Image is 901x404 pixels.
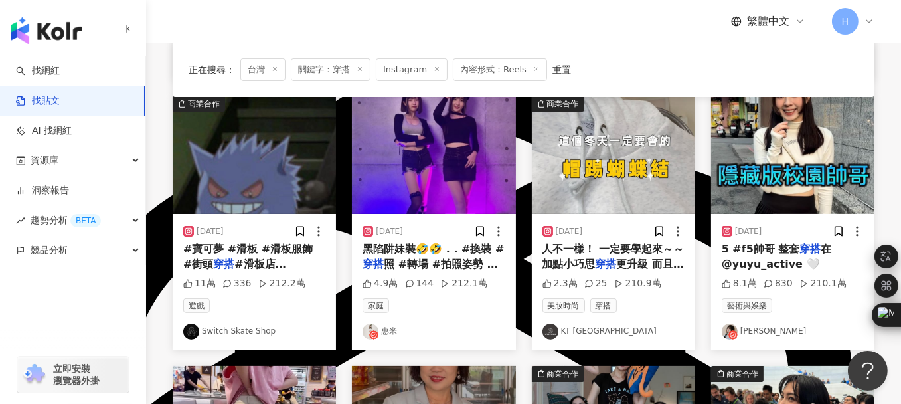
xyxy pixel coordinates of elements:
[532,96,695,214] button: 商業合作
[542,324,685,340] a: KOL AvatarKT [GEOGRAPHIC_DATA]
[17,357,129,393] a: chrome extension立即安裝 瀏覽器外掛
[722,243,800,255] span: 5 #f5帥哥 整套
[453,58,547,81] span: 內容形式：Reels
[842,14,849,29] span: H
[799,277,847,290] div: 210.1萬
[542,324,558,340] img: KOL Avatar
[188,97,220,110] div: 商業合作
[189,64,235,75] span: 正在搜尋 ：
[31,205,101,235] span: 趨勢分析
[547,97,579,110] div: 商業合作
[21,364,47,385] img: chrome extension
[722,324,864,340] a: KOL Avatar[PERSON_NAME]
[16,184,69,197] a: 洞察報告
[183,277,216,290] div: 11萬
[352,96,515,214] img: post-image
[197,226,224,237] div: [DATE]
[747,14,789,29] span: 繁體中文
[183,324,325,340] a: KOL AvatarSwitch Skate Shop
[722,277,757,290] div: 8.1萬
[363,298,389,313] span: 家庭
[800,243,821,255] mark: 穿搭
[363,258,498,285] span: 照 #轉場 #拍照姿勢 #幕後花絮
[363,258,384,270] mark: 穿搭
[16,64,60,78] a: search找網紅
[258,277,305,290] div: 212.2萬
[363,277,398,290] div: 4.9萬
[614,277,661,290] div: 210.9萬
[722,298,772,313] span: 藝術與娛樂
[31,146,58,175] span: 資源庫
[376,58,448,81] span: Instagram
[363,243,504,255] span: 黑陷阱妹裝🤣🤣 . . #換裝 #
[596,258,617,270] mark: 穿搭
[53,363,100,387] span: 立即安裝 瀏覽器外掛
[31,235,68,265] span: 競品分析
[440,277,487,290] div: 212.1萬
[16,216,25,225] span: rise
[70,214,101,227] div: BETA
[16,124,72,138] a: AI 找網紅
[764,277,793,290] div: 830
[240,58,286,81] span: 台灣
[363,324,505,340] a: KOL Avatar惠米
[532,96,695,214] img: post-image
[183,324,199,340] img: KOL Avatar
[590,298,617,313] span: 穿搭
[552,64,571,75] div: 重置
[848,351,888,391] iframe: Help Scout Beacon - Open
[722,243,832,270] span: 在 @yuyu_active 🤍
[542,277,578,290] div: 2.3萬
[16,94,60,108] a: 找貼文
[735,226,762,237] div: [DATE]
[291,58,370,81] span: 關鍵字：穿搭
[547,367,579,381] div: 商業合作
[173,96,336,214] button: 商業合作
[405,277,434,290] div: 144
[183,243,313,270] span: #寶可夢 #滑板 #滑板服飾 #街頭
[722,324,738,340] img: KOL Avatar
[183,298,210,313] span: 遊戲
[711,96,874,214] img: post-image
[726,367,758,381] div: 商業合作
[363,324,378,340] img: KOL Avatar
[556,226,583,237] div: [DATE]
[584,277,608,290] div: 25
[222,277,252,290] div: 336
[376,226,403,237] div: [DATE]
[173,96,336,214] img: post-image
[213,258,234,270] mark: 穿搭
[542,298,585,313] span: 美妝時尚
[542,243,685,270] span: 人不一樣！ 一定要學起來～～ 加點小巧思
[183,258,286,285] span: #滑板店 #santacruz #
[11,17,82,44] img: logo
